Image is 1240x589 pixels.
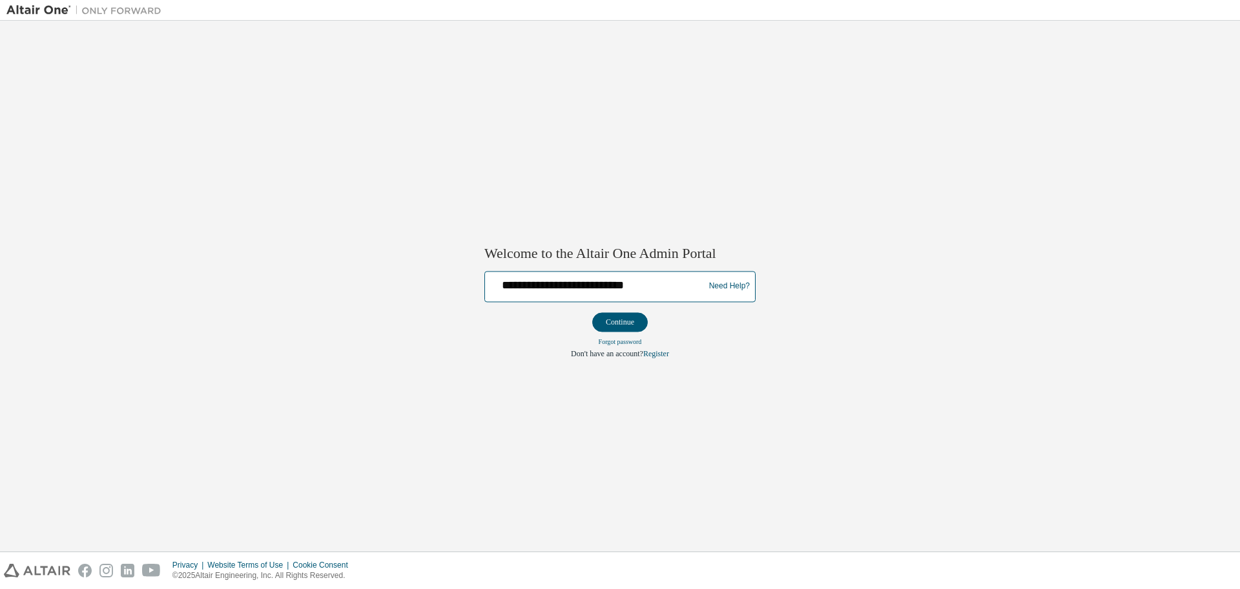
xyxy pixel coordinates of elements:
h2: Welcome to the Altair One Admin Portal [484,245,756,263]
div: Privacy [172,560,207,570]
span: Don't have an account? [571,349,643,358]
a: Register [643,349,669,358]
img: altair_logo.svg [4,564,70,577]
img: instagram.svg [99,564,113,577]
div: Website Terms of Use [207,560,293,570]
p: © 2025 Altair Engineering, Inc. All Rights Reserved. [172,570,356,581]
img: facebook.svg [78,564,92,577]
img: linkedin.svg [121,564,134,577]
div: Cookie Consent [293,560,355,570]
a: Need Help? [709,286,750,287]
button: Continue [592,312,648,332]
img: Altair One [6,4,168,17]
img: youtube.svg [142,564,161,577]
a: Forgot password [599,338,642,345]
